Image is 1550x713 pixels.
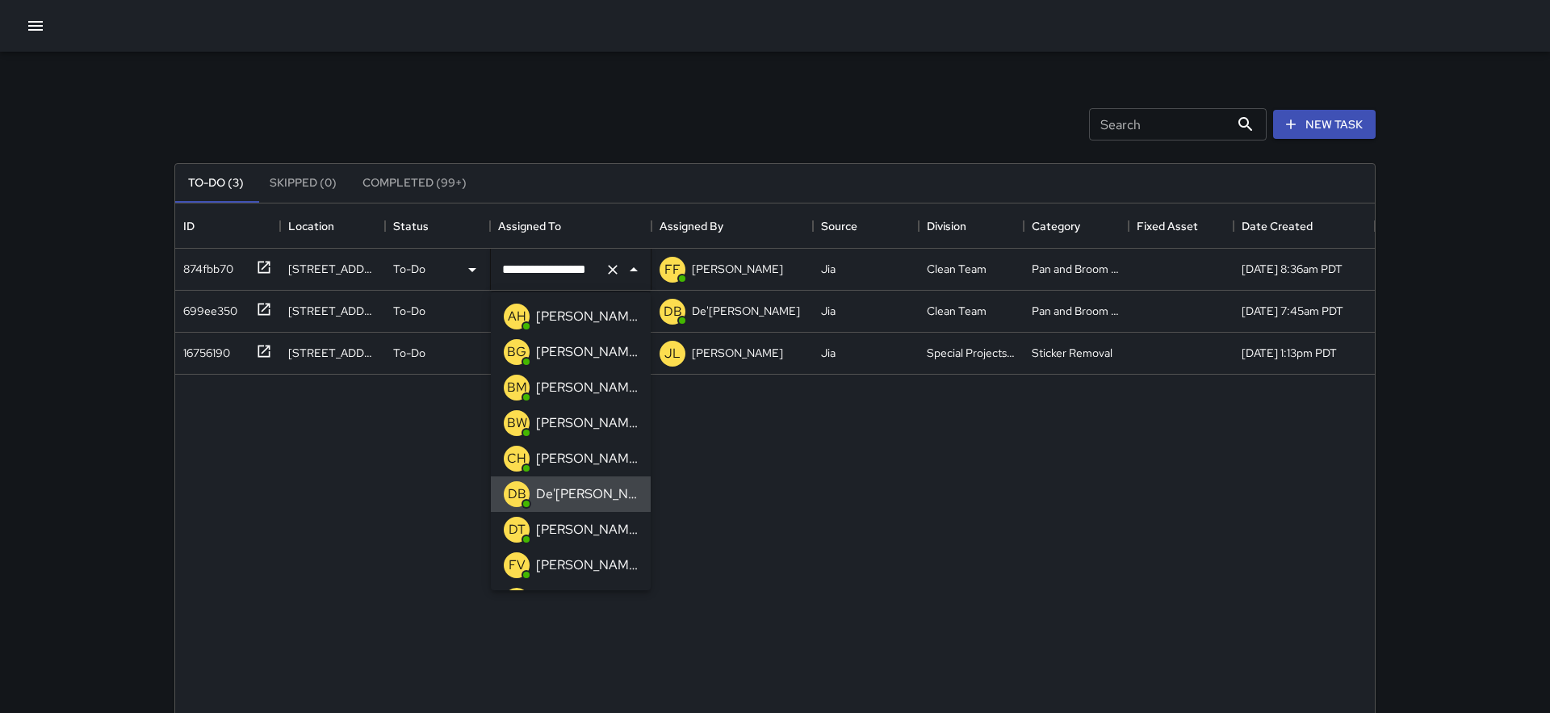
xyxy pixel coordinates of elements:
[536,556,638,575] p: [PERSON_NAME]
[664,302,682,321] p: DB
[660,203,723,249] div: Assigned By
[507,449,526,468] p: CH
[536,484,638,504] p: De'[PERSON_NAME]
[183,203,195,249] div: ID
[821,203,857,249] div: Source
[664,260,681,279] p: FF
[601,258,624,281] button: Clear
[1032,261,1121,277] div: Pan and Broom Block Faces
[927,261,987,277] div: Clean Team
[490,203,651,249] div: Assigned To
[927,303,987,319] div: Clean Team
[536,378,638,397] p: [PERSON_NAME]
[280,203,385,249] div: Location
[288,261,377,277] div: 124 Market Street
[1242,203,1313,249] div: Date Created
[288,203,334,249] div: Location
[536,342,638,362] p: [PERSON_NAME]
[927,203,966,249] div: Division
[1129,203,1234,249] div: Fixed Asset
[393,303,425,319] p: To-Do
[288,345,377,361] div: 22 Battery Street
[692,261,783,277] p: [PERSON_NAME]
[177,296,237,319] div: 699ee350
[821,303,836,319] div: Jia
[350,164,480,203] button: Completed (99+)
[536,449,638,468] p: [PERSON_NAME]
[1242,261,1343,277] div: 9/8/2025, 8:36am PDT
[175,203,280,249] div: ID
[821,345,836,361] div: Jia
[177,338,230,361] div: 16756190
[393,345,425,361] p: To-Do
[507,342,526,362] p: BG
[508,307,526,326] p: AH
[1024,203,1129,249] div: Category
[393,261,425,277] p: To-Do
[813,203,918,249] div: Source
[175,164,257,203] button: To-Do (3)
[393,203,429,249] div: Status
[1242,345,1337,361] div: 9/7/2025, 1:13pm PDT
[692,345,783,361] p: [PERSON_NAME]
[1032,345,1112,361] div: Sticker Removal
[509,520,526,539] p: DT
[651,203,813,249] div: Assigned By
[288,303,377,319] div: 22 Battery Street
[507,413,527,433] p: BW
[509,556,526,575] p: FV
[536,413,638,433] p: [PERSON_NAME]
[177,254,233,277] div: 874fbb70
[498,203,561,249] div: Assigned To
[385,203,490,249] div: Status
[1234,203,1375,249] div: Date Created
[1242,303,1343,319] div: 9/8/2025, 7:45am PDT
[927,345,1016,361] div: Special Projects Team
[257,164,350,203] button: Skipped (0)
[692,303,800,319] p: De'[PERSON_NAME]
[622,258,645,281] button: Close
[1137,203,1198,249] div: Fixed Asset
[919,203,1024,249] div: Division
[536,520,638,539] p: [PERSON_NAME]
[1273,110,1376,140] button: New Task
[508,484,526,504] p: DB
[821,261,836,277] div: Jia
[664,344,681,363] p: JL
[1032,303,1121,319] div: Pan and Broom Block Faces
[1032,203,1080,249] div: Category
[507,378,527,397] p: BM
[536,307,638,326] p: [PERSON_NAME]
